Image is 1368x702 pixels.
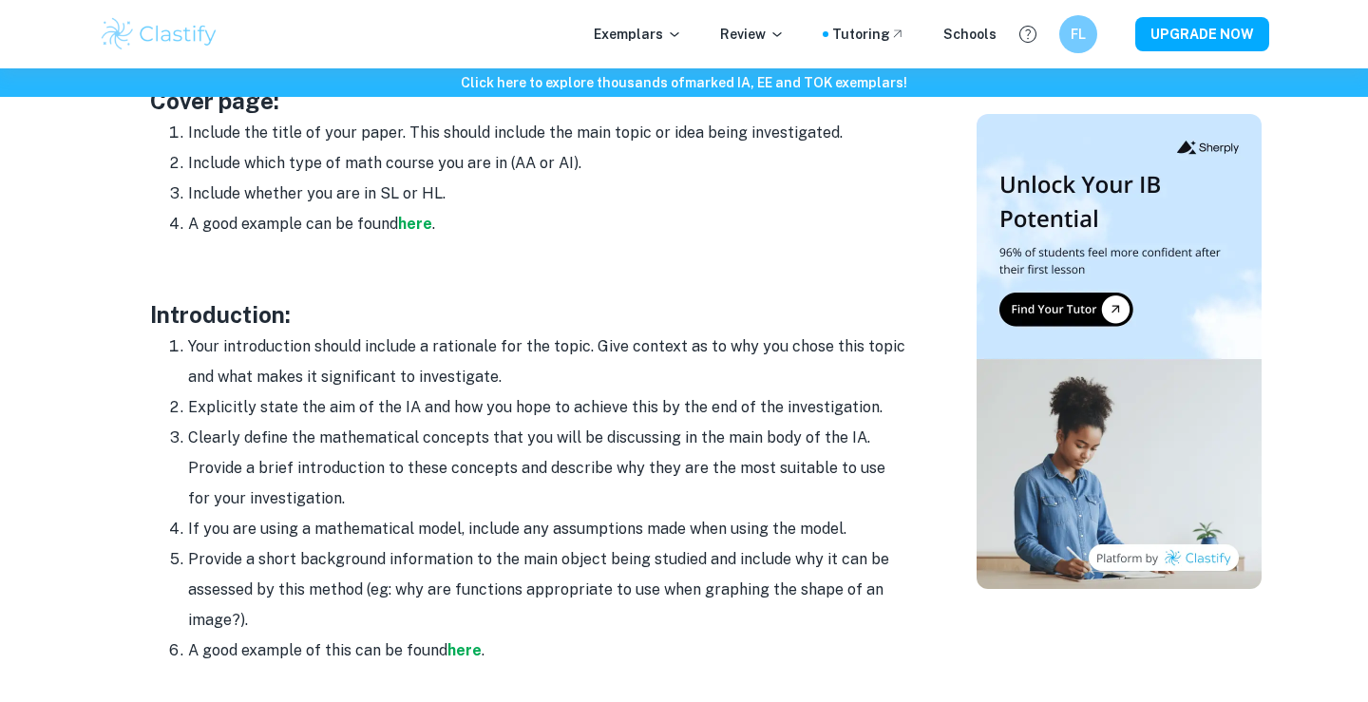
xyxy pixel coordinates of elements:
li: Provide a short background information to the main object being studied and include why it can be... [188,544,910,636]
a: here [447,641,482,659]
a: Schools [943,24,997,45]
li: A good example can be found . [188,209,910,239]
h6: Click here to explore thousands of marked IA, EE and TOK exemplars ! [4,72,1364,93]
button: Help and Feedback [1012,18,1044,50]
a: Tutoring [832,24,905,45]
li: If you are using a mathematical model, include any assumptions made when using the model. [188,514,910,544]
li: Include which type of math course you are in (AA or AI). [188,148,910,179]
h6: FL [1068,24,1090,45]
img: Thumbnail [977,114,1262,589]
li: Explicitly state the aim of the IA and how you hope to achieve this by the end of the investigation. [188,392,910,423]
li: Your introduction should include a rationale for the topic. Give context as to why you chose this... [188,332,910,392]
li: Clearly define the mathematical concepts that you will be discussing in the main body of the IA. ... [188,423,910,514]
li: Include whether you are in SL or HL. [188,179,910,209]
li: Include the title of your paper. This should include the main topic or idea being investigated. [188,118,910,148]
p: Exemplars [594,24,682,45]
a: here [398,215,432,233]
h3: Introduction: [150,297,910,332]
p: Review [720,24,785,45]
h3: Cover page: [150,84,910,118]
button: FL [1059,15,1097,53]
img: Clastify logo [99,15,219,53]
li: A good example of this can be found . [188,636,910,666]
button: UPGRADE NOW [1135,17,1269,51]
